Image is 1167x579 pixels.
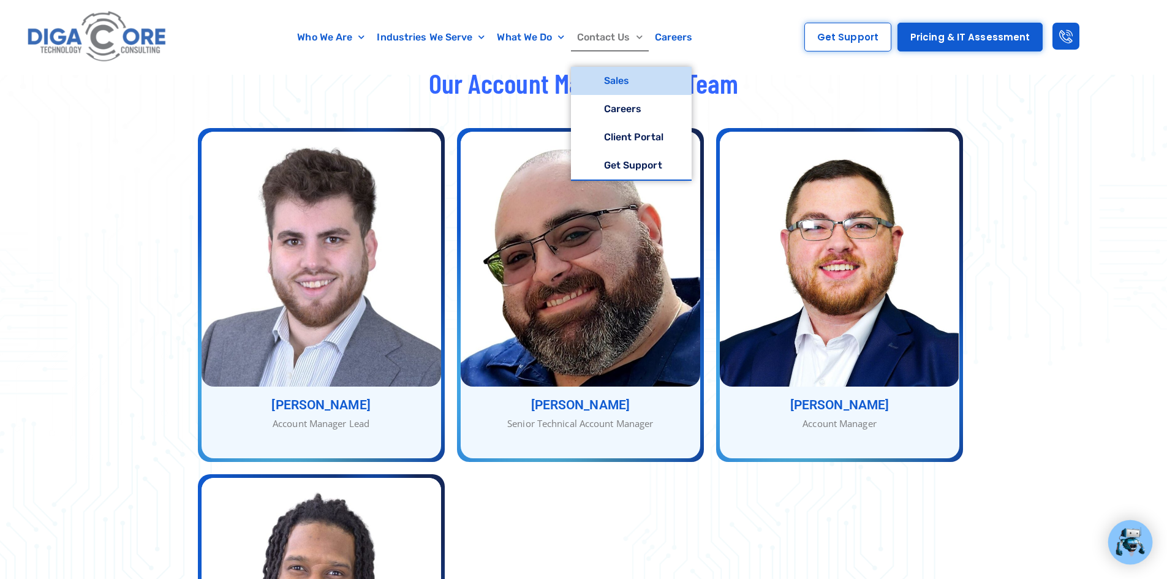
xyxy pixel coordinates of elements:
ul: Contact Us [571,67,692,181]
a: What We Do [491,23,570,51]
a: Careers [571,95,692,123]
a: Client Portal [571,123,692,151]
img: Micheal - Account Manager [720,132,959,387]
div: Account Manager Lead [202,417,441,431]
h3: [PERSON_NAME] [461,399,700,412]
a: Pricing & IT Assessment [897,23,1043,51]
img: Jason -Senior Technical Account Manager [461,132,700,387]
div: Senior Technical Account Manager [461,417,700,431]
span: Pricing & IT Assessment [910,32,1030,42]
img: Sammy-Lederer - Account Manager Lead [202,132,441,387]
a: Industries We Serve [371,23,491,51]
img: Digacore logo 1 [24,6,171,68]
a: Careers [649,23,699,51]
nav: Menu [230,23,761,51]
h3: [PERSON_NAME] [202,399,441,412]
span: Our Account Management Team [429,66,739,99]
a: Sales [571,67,692,95]
a: Get Support [571,151,692,180]
a: Get Support [804,23,891,51]
a: Who We Are [291,23,371,51]
a: Contact Us [571,23,649,51]
span: Get Support [817,32,878,42]
div: Account Manager [720,417,959,431]
h3: [PERSON_NAME] [720,399,959,412]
